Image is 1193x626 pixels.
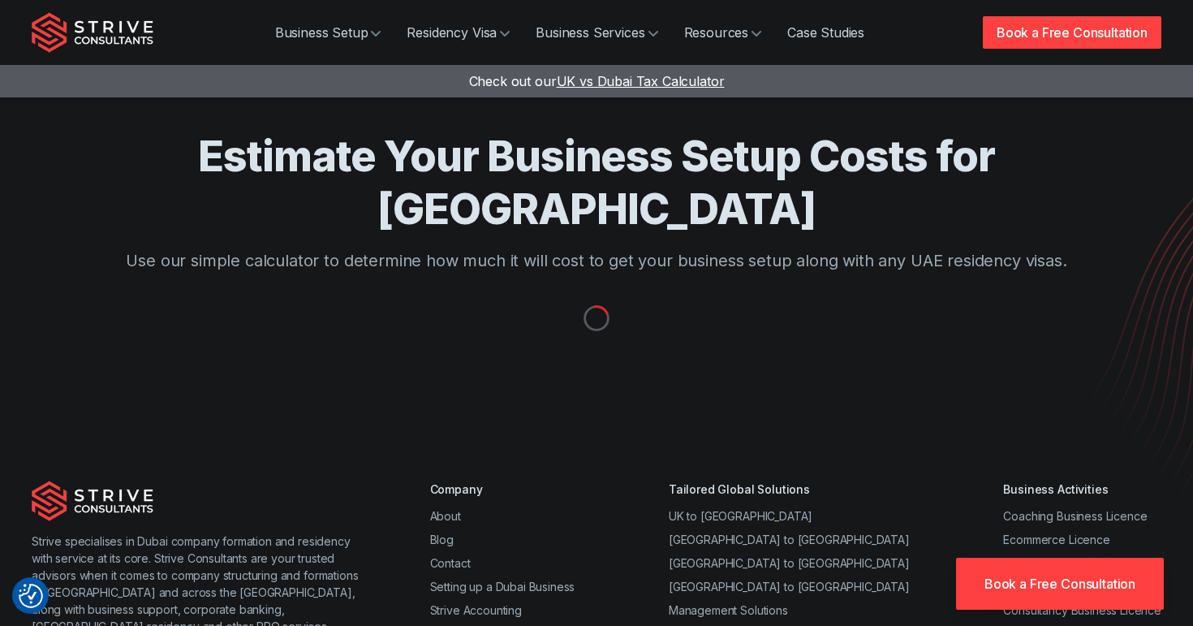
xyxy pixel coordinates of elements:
[669,481,910,498] div: Tailored Global Solutions
[97,130,1096,235] h1: Estimate Your Business Setup Costs for [GEOGRAPHIC_DATA]
[32,481,153,521] img: Strive Consultants
[669,603,788,617] a: Management Solutions
[469,73,725,89] a: Check out ourUK vs Dubai Tax Calculator
[97,248,1096,273] p: Use our simple calculator to determine how much it will cost to get your business setup along wit...
[1003,603,1161,617] a: Consultancy Business Licence
[430,533,454,546] a: Blog
[983,16,1161,49] a: Book a Free Consultation
[430,556,471,570] a: Contact
[19,584,43,608] img: Revisit consent button
[956,558,1164,610] a: Book a Free Consultation
[1003,481,1161,498] div: Business Activities
[669,509,812,523] a: UK to [GEOGRAPHIC_DATA]
[1003,556,1148,570] a: Event Management Licence
[669,580,910,594] a: [GEOGRAPHIC_DATA] to [GEOGRAPHIC_DATA]
[1003,509,1147,523] a: Coaching Business Licence
[430,481,575,498] div: Company
[394,16,523,49] a: Residency Visa
[523,16,670,49] a: Business Services
[430,603,522,617] a: Strive Accounting
[669,556,910,570] a: [GEOGRAPHIC_DATA] to [GEOGRAPHIC_DATA]
[32,12,153,53] img: Strive Consultants
[671,16,775,49] a: Resources
[430,580,575,594] a: Setting up a Dubai Business
[19,584,43,608] button: Consent Preferences
[262,16,394,49] a: Business Setup
[1003,533,1109,546] a: Ecommerce Licence
[430,509,461,523] a: About
[557,73,725,89] span: UK vs Dubai Tax Calculator
[669,533,910,546] a: [GEOGRAPHIC_DATA] to [GEOGRAPHIC_DATA]
[774,16,877,49] a: Case Studies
